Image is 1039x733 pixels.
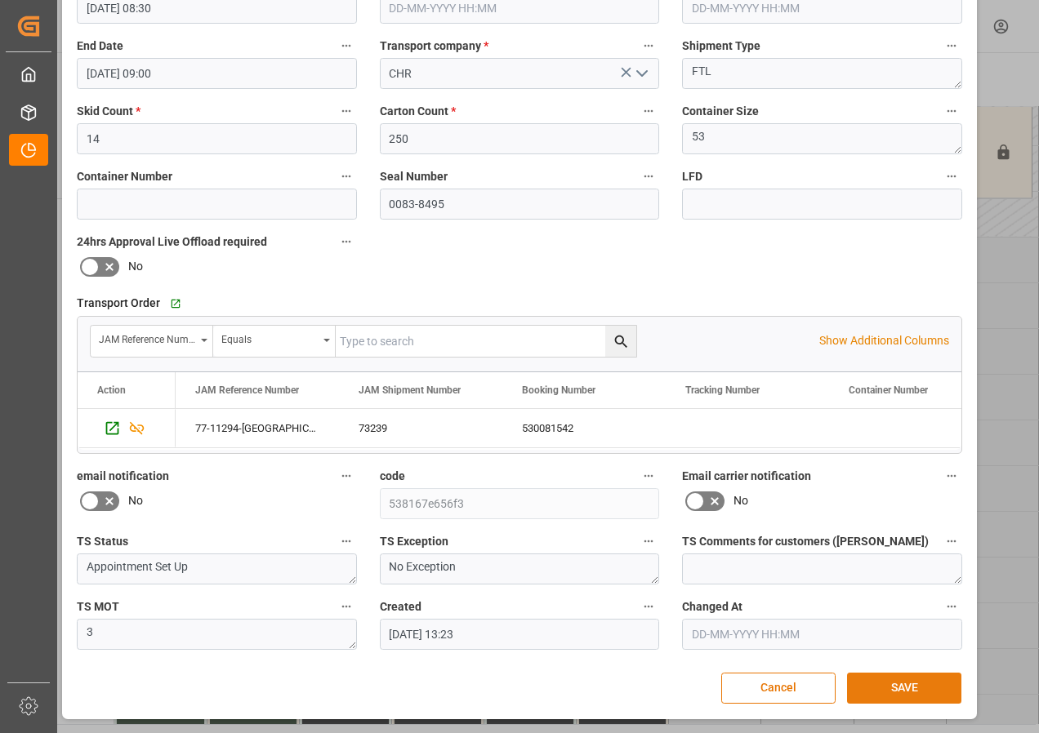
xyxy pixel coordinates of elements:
[638,100,659,122] button: Carton Count *
[941,35,962,56] button: Shipment Type
[380,168,448,185] span: Seal Number
[849,384,928,396] span: Container Number
[682,58,962,89] textarea: FTL
[380,468,405,485] span: code
[380,619,660,650] input: DD-MM-YYYY HH:MM
[682,168,702,185] span: LFD
[97,384,126,396] div: Action
[682,619,962,650] input: DD-MM-YYYY HH:MM
[638,465,659,486] button: code
[629,61,653,87] button: open menu
[847,673,961,704] button: SAVE
[77,533,128,550] span: TS Status
[336,326,636,357] input: Type to search
[638,531,659,552] button: TS Exception
[682,598,742,615] span: Changed At
[339,409,502,447] div: 73239
[336,231,357,252] button: 24hrs Approval Live Offload required
[682,103,759,120] span: Container Size
[78,409,176,448] div: Press SPACE to select this row.
[941,531,962,552] button: TS Comments for customers ([PERSON_NAME])
[77,598,119,615] span: TS MOT
[195,384,299,396] span: JAM Reference Number
[77,553,357,584] textarea: Appointment Set Up
[638,35,659,56] button: Transport company *
[685,384,760,396] span: Tracking Number
[77,619,357,650] textarea: 3
[336,166,357,187] button: Container Number
[77,295,160,312] span: Transport Order
[682,533,929,550] span: TS Comments for customers ([PERSON_NAME])
[941,166,962,187] button: LFD
[380,533,448,550] span: TS Exception
[522,384,595,396] span: Booking Number
[336,465,357,486] button: email notification
[77,233,267,251] span: 24hrs Approval Live Offload required
[99,328,195,347] div: JAM Reference Number
[336,35,357,56] button: End Date
[941,465,962,486] button: Email carrier notification
[336,596,357,617] button: TS MOT
[77,38,123,55] span: End Date
[502,409,666,447] div: 530081542
[819,332,949,349] p: Show Additional Columns
[682,468,811,485] span: Email carrier notification
[380,598,421,615] span: Created
[605,326,636,357] button: search button
[682,123,962,154] textarea: 53
[734,492,748,509] span: No
[638,596,659,617] button: Created
[128,492,143,509] span: No
[380,103,456,120] span: Carton Count
[682,38,760,55] span: Shipment Type
[380,38,488,55] span: Transport company
[380,553,660,584] textarea: No Exception
[128,258,143,275] span: No
[176,409,339,447] div: 77-11294-[GEOGRAPHIC_DATA]
[221,328,318,347] div: Equals
[77,468,169,485] span: email notification
[941,596,962,617] button: Changed At
[77,58,357,89] input: DD-MM-YYYY HH:MM
[213,326,336,357] button: open menu
[91,326,213,357] button: open menu
[336,100,357,122] button: Skid Count *
[77,103,140,120] span: Skid Count
[941,100,962,122] button: Container Size
[359,384,461,396] span: JAM Shipment Number
[336,531,357,552] button: TS Status
[721,673,836,704] button: Cancel
[638,166,659,187] button: Seal Number
[77,168,172,185] span: Container Number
